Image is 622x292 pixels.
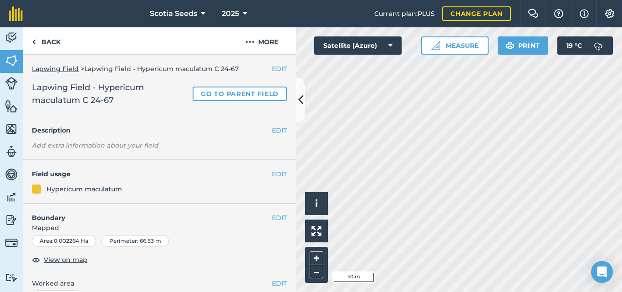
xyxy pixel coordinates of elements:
a: Go to parent field [193,87,287,101]
button: i [305,192,328,215]
button: EDIT [272,213,287,223]
img: svg+xml;base64,PHN2ZyB4bWxucz0iaHR0cDovL3d3dy53My5vcmcvMjAwMC9zdmciIHdpZHRoPSI1NiIgaGVpZ2h0PSI2MC... [5,54,18,67]
img: svg+xml;base64,PHN2ZyB4bWxucz0iaHR0cDovL3d3dy53My5vcmcvMjAwMC9zdmciIHdpZHRoPSIxOSIgaGVpZ2h0PSIyNC... [506,40,515,51]
button: Measure [421,36,489,55]
img: svg+xml;base64,PHN2ZyB4bWxucz0iaHR0cDovL3d3dy53My5vcmcvMjAwMC9zdmciIHdpZHRoPSI5IiBoZWlnaHQ9IjI0Ii... [32,36,36,47]
img: svg+xml;base64,PHN2ZyB4bWxucz0iaHR0cDovL3d3dy53My5vcmcvMjAwMC9zdmciIHdpZHRoPSIyMCIgaGVpZ2h0PSIyNC... [245,36,255,47]
button: Print [498,36,549,55]
span: Mapped [23,223,296,233]
button: Satellite (Azure) [314,36,402,55]
span: View on map [44,255,87,265]
img: svg+xml;base64,PHN2ZyB4bWxucz0iaHR0cDovL3d3dy53My5vcmcvMjAwMC9zdmciIHdpZHRoPSIxOCIgaGVpZ2h0PSIyNC... [32,254,40,265]
button: View on map [32,254,87,265]
a: Back [23,27,70,54]
img: svg+xml;base64,PHN2ZyB4bWxucz0iaHR0cDovL3d3dy53My5vcmcvMjAwMC9zdmciIHdpZHRoPSI1NiIgaGVpZ2h0PSI2MC... [5,99,18,113]
img: Two speech bubbles overlapping with the left bubble in the forefront [528,9,539,18]
img: Ruler icon [431,41,440,50]
button: EDIT [272,169,287,179]
img: svg+xml;base64,PD94bWwgdmVyc2lvbj0iMS4wIiBlbmNvZGluZz0idXRmLTgiPz4KPCEtLSBHZW5lcmF0b3I6IEFkb2JlIE... [5,273,18,282]
img: fieldmargin Logo [9,6,23,21]
h4: Boundary [23,204,272,223]
img: Four arrows, one pointing top left, one top right, one bottom right and the last bottom left [311,226,321,236]
div: > Lapwing Field - Hypericum maculatum C 24-67 [32,64,287,74]
span: 19 ° C [566,36,582,55]
span: Worked area [32,278,287,288]
img: svg+xml;base64,PD94bWwgdmVyc2lvbj0iMS4wIiBlbmNvZGluZz0idXRmLTgiPz4KPCEtLSBHZW5lcmF0b3I6IEFkb2JlIE... [5,145,18,159]
button: EDIT [272,278,287,288]
span: Scotia Seeds [150,8,197,19]
button: 19 °C [557,36,613,55]
img: A cog icon [604,9,615,18]
img: svg+xml;base64,PD94bWwgdmVyc2lvbj0iMS4wIiBlbmNvZGluZz0idXRmLTgiPz4KPCEtLSBHZW5lcmF0b3I6IEFkb2JlIE... [5,236,18,249]
div: Area : 0.002264 Ha [32,235,96,247]
span: Current plan : PLUS [374,9,435,19]
span: i [315,198,318,209]
div: Hypericum maculatum [46,184,122,194]
em: Add extra information about your field [32,141,158,149]
img: A question mark icon [553,9,564,18]
img: svg+xml;base64,PD94bWwgdmVyc2lvbj0iMS4wIiBlbmNvZGluZz0idXRmLTgiPz4KPCEtLSBHZW5lcmF0b3I6IEFkb2JlIE... [5,168,18,181]
button: EDIT [272,64,287,74]
img: svg+xml;base64,PD94bWwgdmVyc2lvbj0iMS4wIiBlbmNvZGluZz0idXRmLTgiPz4KPCEtLSBHZW5lcmF0b3I6IEFkb2JlIE... [589,36,607,55]
a: Lapwing Field [32,65,79,73]
span: Lapwing Field - Hypericum maculatum C 24-67 [32,81,189,107]
img: svg+xml;base64,PD94bWwgdmVyc2lvbj0iMS4wIiBlbmNvZGluZz0idXRmLTgiPz4KPCEtLSBHZW5lcmF0b3I6IEFkb2JlIE... [5,77,18,90]
button: + [310,251,323,265]
img: svg+xml;base64,PHN2ZyB4bWxucz0iaHR0cDovL3d3dy53My5vcmcvMjAwMC9zdmciIHdpZHRoPSI1NiIgaGVpZ2h0PSI2MC... [5,122,18,136]
button: More [228,27,296,54]
img: svg+xml;base64,PD94bWwgdmVyc2lvbj0iMS4wIiBlbmNvZGluZz0idXRmLTgiPz4KPCEtLSBHZW5lcmF0b3I6IEFkb2JlIE... [5,213,18,227]
h4: Description [32,125,287,135]
a: Change plan [442,6,511,21]
img: svg+xml;base64,PD94bWwgdmVyc2lvbj0iMS4wIiBlbmNvZGluZz0idXRmLTgiPz4KPCEtLSBHZW5lcmF0b3I6IEFkb2JlIE... [5,190,18,204]
img: svg+xml;base64,PD94bWwgdmVyc2lvbj0iMS4wIiBlbmNvZGluZz0idXRmLTgiPz4KPCEtLSBHZW5lcmF0b3I6IEFkb2JlIE... [5,31,18,45]
button: – [310,265,323,278]
h4: Field usage [32,169,272,179]
img: svg+xml;base64,PHN2ZyB4bWxucz0iaHR0cDovL3d3dy53My5vcmcvMjAwMC9zdmciIHdpZHRoPSIxNyIgaGVpZ2h0PSIxNy... [580,8,589,19]
div: Open Intercom Messenger [591,261,613,283]
span: 2025 [222,8,239,19]
div: Perimeter : 66.53 m [102,235,169,247]
button: EDIT [272,125,287,135]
